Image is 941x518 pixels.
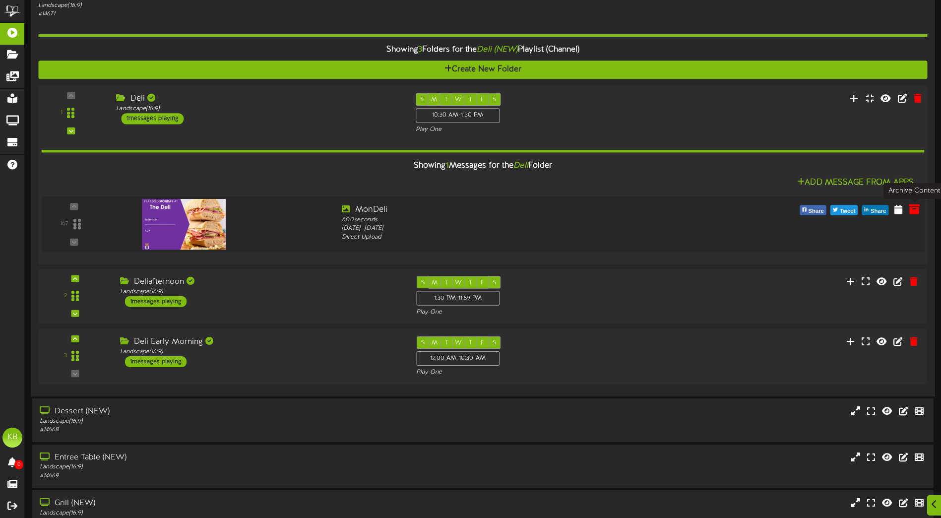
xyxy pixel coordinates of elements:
[40,509,400,518] div: Landscape ( 16:9 )
[38,61,927,79] button: Create New Folder
[116,93,400,105] div: Deli
[493,279,496,286] span: S
[455,279,462,286] span: W
[38,10,400,18] div: # 14671
[40,463,400,471] div: Landscape ( 16:9 )
[469,279,472,286] span: T
[481,279,484,286] span: F
[455,96,462,103] span: W
[420,96,424,103] span: S
[445,279,448,286] span: T
[142,199,226,250] img: 2a39f28c-adfb-4ef0-b8bc-6aa50f57ac76.jpg
[120,336,401,348] div: Deli Early Morning
[493,96,496,103] span: S
[477,45,517,54] i: Deli (NEW)
[120,348,401,356] div: Landscape ( 16:9 )
[432,339,438,346] span: M
[122,113,184,124] div: 1 messages playing
[2,428,22,448] div: KB
[38,1,400,10] div: Landscape ( 16:9 )
[342,204,698,215] div: MonDeli
[794,177,917,189] button: Add Message From Apps
[416,368,624,377] div: Play One
[445,339,448,346] span: T
[40,452,400,463] div: Entree Table (NEW)
[431,96,437,103] span: M
[40,498,400,509] div: Grill (NEW)
[31,39,935,61] div: Showing Folders for the Playlist (Channel)
[120,287,401,296] div: Landscape ( 16:9 )
[469,96,472,103] span: T
[416,351,500,366] div: 12:00 AM - 10:30 AM
[116,105,400,113] div: Landscape ( 16:9 )
[469,339,472,346] span: T
[342,224,698,233] div: [DATE] - [DATE]
[120,276,401,287] div: Deliafternoon
[342,233,698,242] div: Direct Upload
[14,460,23,469] span: 0
[838,205,857,216] span: Tweet
[40,472,400,480] div: # 14669
[432,279,438,286] span: M
[862,205,889,215] button: Share
[416,291,500,306] div: 1:30 PM - 11:59 PM
[481,339,484,346] span: F
[34,155,932,177] div: Showing Messages for the Folder
[342,216,698,225] div: 600 seconds
[416,308,624,317] div: Play One
[416,108,500,123] div: 10:30 AM - 1:30 PM
[421,279,425,286] span: S
[40,426,400,434] div: # 14668
[513,161,528,170] i: Deli
[455,339,462,346] span: W
[125,356,187,367] div: 1 messages playing
[493,339,496,346] span: S
[125,296,187,307] div: 1 messages playing
[800,205,826,215] button: Share
[830,205,858,215] button: Tweet
[446,161,449,170] span: 1
[806,205,825,216] span: Share
[40,406,400,417] div: Dessert (NEW)
[418,45,422,54] span: 3
[869,205,888,216] span: Share
[444,96,448,103] span: T
[40,417,400,426] div: Landscape ( 16:9 )
[416,126,625,134] div: Play One
[481,96,484,103] span: F
[421,339,425,346] span: S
